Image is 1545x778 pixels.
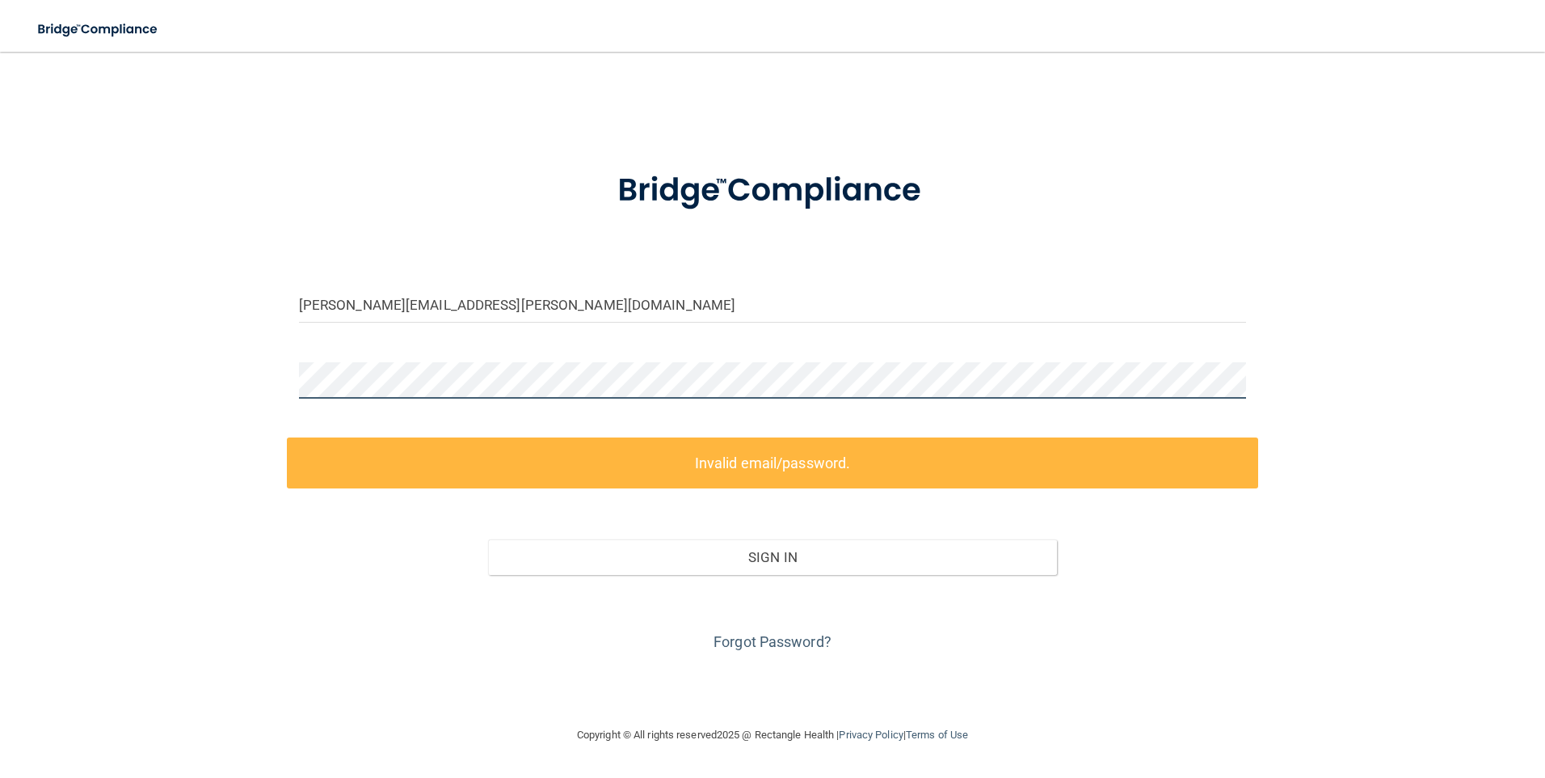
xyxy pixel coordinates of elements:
div: Copyright © All rights reserved 2025 @ Rectangle Health | | [478,709,1067,761]
img: bridge_compliance_login_screen.278c3ca4.svg [584,149,961,233]
input: Email [299,286,1247,323]
button: Sign In [488,539,1057,575]
img: bridge_compliance_login_screen.278c3ca4.svg [24,13,173,46]
a: Privacy Policy [839,729,903,741]
a: Terms of Use [906,729,968,741]
label: Invalid email/password. [287,438,1259,488]
a: Forgot Password? [714,633,831,650]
